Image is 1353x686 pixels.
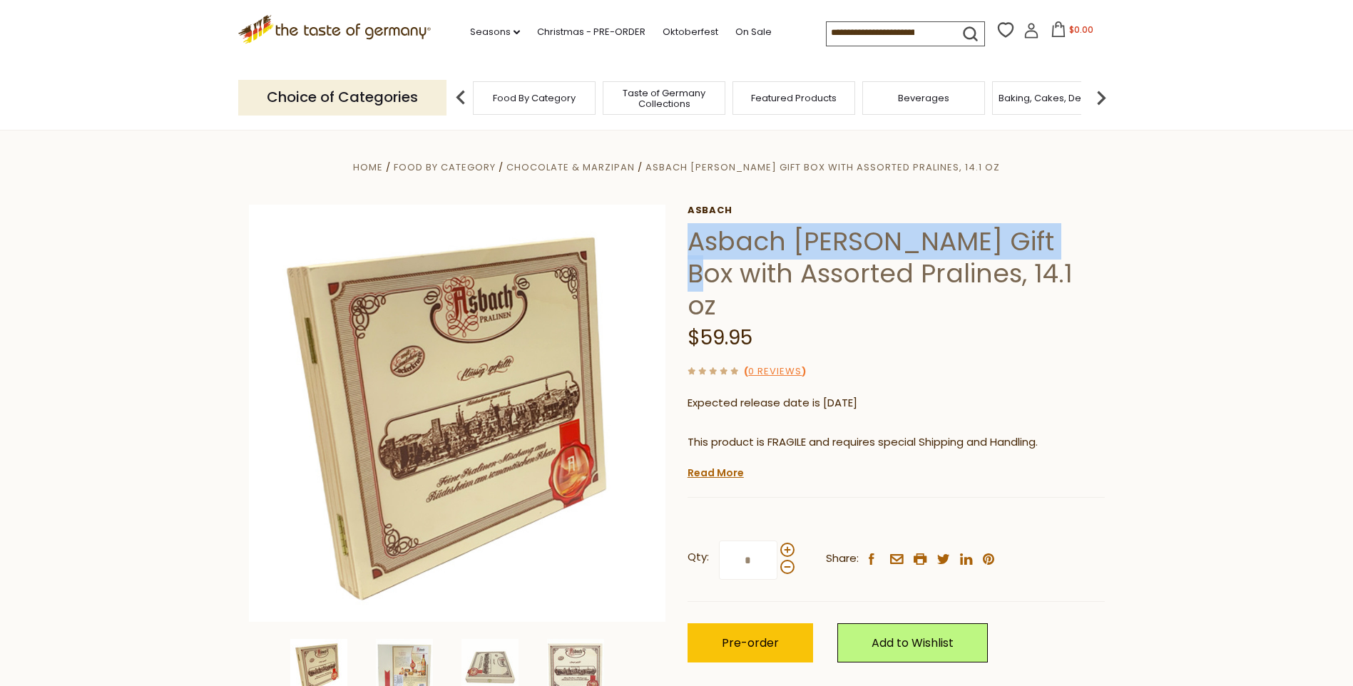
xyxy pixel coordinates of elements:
input: Qty: [719,541,777,580]
a: Featured Products [751,93,837,103]
a: Food By Category [493,93,576,103]
a: Baking, Cakes, Desserts [999,93,1109,103]
strong: Qty: [688,548,709,566]
span: Share: [826,550,859,568]
p: Expected release date is [DATE] [688,394,1105,412]
a: Chocolate & Marzipan [506,160,635,174]
span: $0.00 [1069,24,1093,36]
span: $59.95 [688,324,752,352]
p: Choice of Categories [238,80,446,115]
a: Beverages [898,93,949,103]
img: previous arrow [446,83,475,112]
span: Pre-order [722,635,779,651]
a: Add to Wishlist [837,623,988,662]
a: Read More [688,466,744,480]
a: Asbach [688,205,1105,216]
a: Oktoberfest [663,24,718,40]
span: ( ) [744,364,806,378]
button: $0.00 [1042,21,1103,43]
p: This product is FRAGILE and requires special Shipping and Handling. [688,434,1105,451]
a: Home [353,160,383,174]
a: Food By Category [394,160,496,174]
img: next arrow [1087,83,1115,112]
a: 0 Reviews [748,364,802,379]
a: Taste of Germany Collections [607,88,721,109]
a: Seasons [470,24,520,40]
button: Pre-order [688,623,813,662]
a: Christmas - PRE-ORDER [537,24,645,40]
h1: Asbach [PERSON_NAME] Gift Box with Assorted Pralines, 14.1 oz [688,225,1105,322]
a: Asbach [PERSON_NAME] Gift Box with Assorted Pralines, 14.1 oz [645,160,1000,174]
img: Asbach Brandy Wood Gift Box with Assorted Pralines, 14.1 oz [249,205,666,622]
a: On Sale [735,24,772,40]
li: We will ship this product in heat-protective, cushioned packaging and ice during warm weather mon... [701,462,1105,480]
